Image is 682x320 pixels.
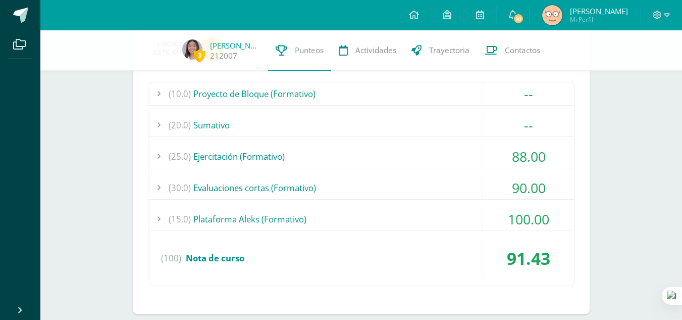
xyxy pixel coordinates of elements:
div: Plataforma Aleks (Formativo) [148,208,574,231]
span: [PERSON_NAME] [570,6,628,16]
div: 90.00 [483,176,574,199]
img: 0efa06bf55d835d7f677146712b902f1.png [542,5,562,25]
a: Punteos [268,30,331,71]
span: (15.0) [169,208,191,231]
span: Trayectoria [429,45,469,56]
a: Actividades [331,30,404,71]
span: Mi Perfil [570,15,628,24]
span: Contactos [505,45,540,56]
span: (20.0) [169,114,191,136]
a: Contactos [477,30,548,71]
span: 3 [194,49,205,62]
span: (30.0) [169,176,191,199]
span: 10 [513,13,524,24]
div: Sumativo [148,114,574,136]
div: -- [483,114,574,136]
div: 88.00 [483,145,574,168]
span: (10.0) [169,82,191,105]
div: 91.43 [483,239,574,278]
span: (100) [161,239,181,278]
a: Trayectoria [404,30,477,71]
div: Ejercitación (Formativo) [148,145,574,168]
div: -- [483,82,574,105]
span: Nota de curso [186,252,244,264]
span: Punteos [295,45,324,56]
span: (25.0) [169,145,191,168]
a: 212007 [210,51,237,61]
a: [PERSON_NAME] [210,40,260,51]
div: Proyecto de Bloque (Formativo) [148,82,574,105]
span: Actividades [355,45,396,56]
div: 100.00 [483,208,574,231]
div: Evaluaciones cortas (Formativo) [148,176,574,199]
img: a4edf9b3286cfd43df08ece18344d72f.png [182,39,202,60]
